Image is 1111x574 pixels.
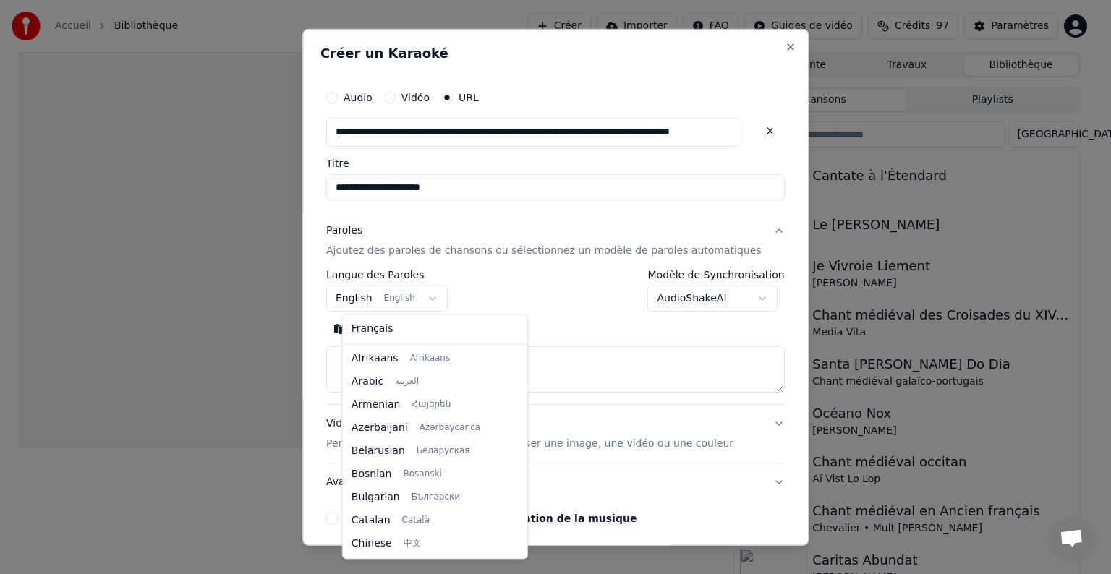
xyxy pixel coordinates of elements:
span: Armenian [352,398,401,412]
span: Беларуская [417,445,470,457]
span: Հայերեն [412,399,451,411]
span: العربية [395,376,419,387]
span: Afrikaans [410,353,451,364]
span: Български [412,492,460,503]
span: Català [402,515,430,526]
span: Azerbaijani [352,421,408,435]
span: Bosnian [352,467,392,481]
span: Chinese [352,536,392,551]
span: Belarusian [352,444,405,458]
span: Azərbaycanca [420,422,480,434]
span: Arabic [352,374,383,389]
span: Bosanski [403,468,441,480]
span: Bulgarian [352,490,400,505]
span: Français [352,322,393,336]
span: 中文 [404,538,421,549]
span: Afrikaans [352,351,399,366]
span: Catalan [352,513,391,528]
